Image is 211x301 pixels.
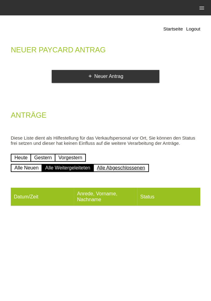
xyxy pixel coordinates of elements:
[11,47,200,56] h2: Neuer Paycard Antrag
[11,154,31,162] a: Heute
[11,135,200,146] p: Diese Liste dient als Hilfestellung für das Verkaufspersonal vor Ort, Sie können den Status frei ...
[11,112,200,121] h2: Anträge
[11,164,42,172] a: Alle Neuen
[42,164,94,172] a: Alle Weitergeleiteten
[88,74,93,79] i: add
[30,154,55,162] a: Gestern
[137,188,200,206] th: Status
[52,70,159,83] a: addNeuer Antrag
[199,5,205,11] i: menu
[93,164,149,172] a: Alle Abgeschlossenen
[163,26,183,31] a: Startseite
[74,188,137,206] th: Anrede, Vorname, Nachname
[196,6,208,10] a: menu
[55,154,86,162] a: Vorgestern
[11,188,74,206] th: Datum/Zeit
[186,26,200,31] a: Logout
